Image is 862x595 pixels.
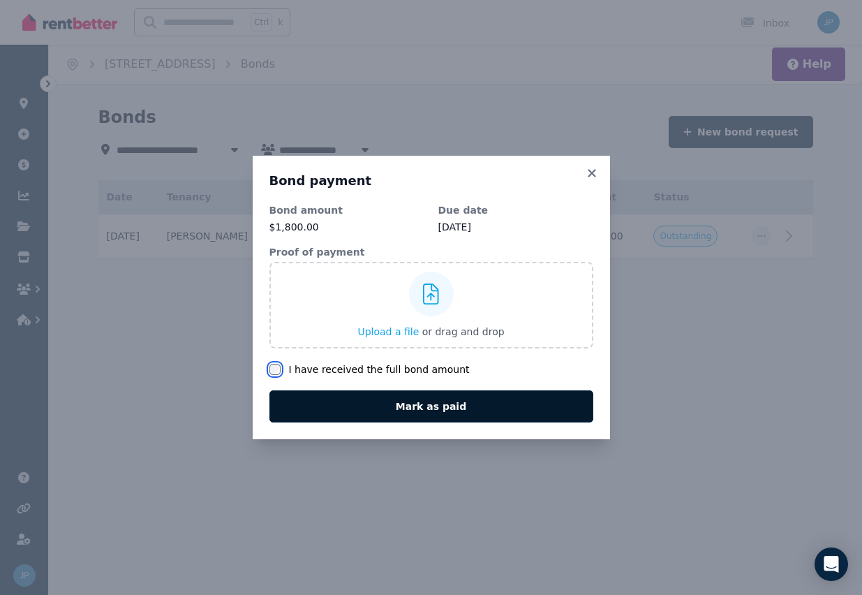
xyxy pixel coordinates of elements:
span: or drag and drop [422,326,505,337]
span: Upload a file [357,326,419,337]
dd: [DATE] [438,220,593,234]
dt: Due date [438,203,593,217]
dt: Bond amount [269,203,424,217]
h3: Bond payment [269,172,593,189]
button: Upload a file or drag and drop [357,325,504,339]
p: $1,800.00 [269,220,424,234]
div: Open Intercom Messenger [815,548,848,581]
button: Mark as paid [269,390,593,423]
dt: Proof of payment [269,245,593,259]
label: I have received the full bond amount [289,362,470,376]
